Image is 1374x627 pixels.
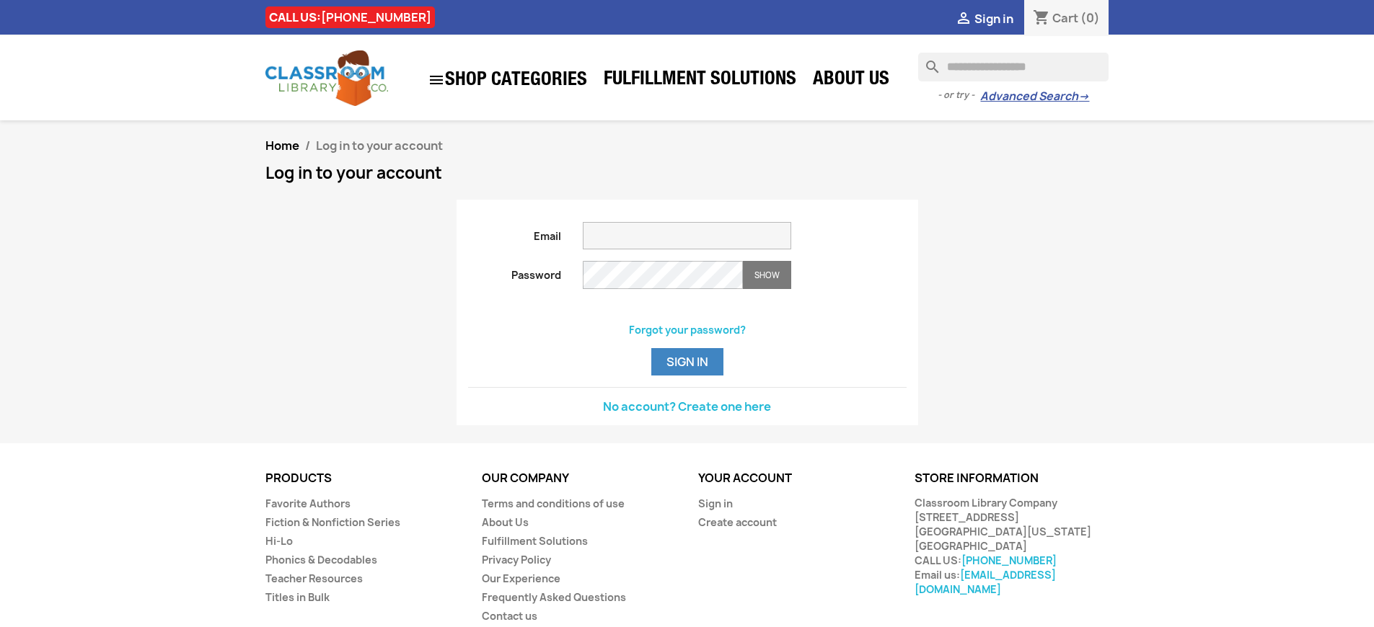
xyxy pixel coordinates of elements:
a: Sign in [698,497,733,510]
a: Phonics & Decodables [265,553,377,566]
a: Teacher Resources [265,572,363,585]
a: About Us [806,66,897,95]
a: Create account [698,515,777,529]
a: [EMAIL_ADDRESS][DOMAIN_NAME] [915,568,1056,596]
a: Frequently Asked Questions [482,590,626,604]
span: (0) [1080,10,1100,26]
span: → [1078,89,1089,104]
button: Sign in [651,348,723,375]
i:  [955,11,972,28]
a: Terms and conditions of use [482,497,625,510]
i: shopping_cart [1033,10,1050,27]
span: - or try - [938,88,980,102]
a: Our Experience [482,572,560,585]
span: Sign in [974,11,1013,27]
a: Forgot your password? [629,323,746,337]
p: Store information [915,472,1109,485]
a: No account? Create one here [603,399,771,414]
a: Fulfillment Solutions [482,534,588,548]
a: Advanced Search→ [980,89,1089,104]
i: search [918,53,935,70]
a: Fiction & Nonfiction Series [265,515,400,529]
p: Products [265,472,460,485]
a: Fulfillment Solutions [596,66,803,95]
h1: Log in to your account [265,164,1109,182]
a: Home [265,138,299,154]
a: Contact us [482,609,537,623]
label: Password [457,261,573,283]
i:  [428,71,445,89]
div: Classroom Library Company [STREET_ADDRESS] [GEOGRAPHIC_DATA][US_STATE] [GEOGRAPHIC_DATA] CALL US:... [915,496,1109,597]
a: Privacy Policy [482,553,551,566]
a: [PHONE_NUMBER] [961,553,1057,567]
p: Our company [482,472,677,485]
a: Titles in Bulk [265,590,330,604]
span: Cart [1052,10,1078,26]
div: CALL US: [265,6,435,28]
span: Log in to your account [316,138,443,154]
input: Search [918,53,1109,81]
label: Email [457,222,573,244]
a: SHOP CATEGORIES [420,64,594,96]
a: Hi-Lo [265,534,293,548]
a: Favorite Authors [265,497,351,510]
button: Show [743,261,791,289]
a: About Us [482,515,529,529]
a: Your account [698,470,792,486]
a: [PHONE_NUMBER] [321,9,431,25]
img: Classroom Library Company [265,50,388,106]
input: Password input [583,261,743,289]
a:  Sign in [955,11,1013,27]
